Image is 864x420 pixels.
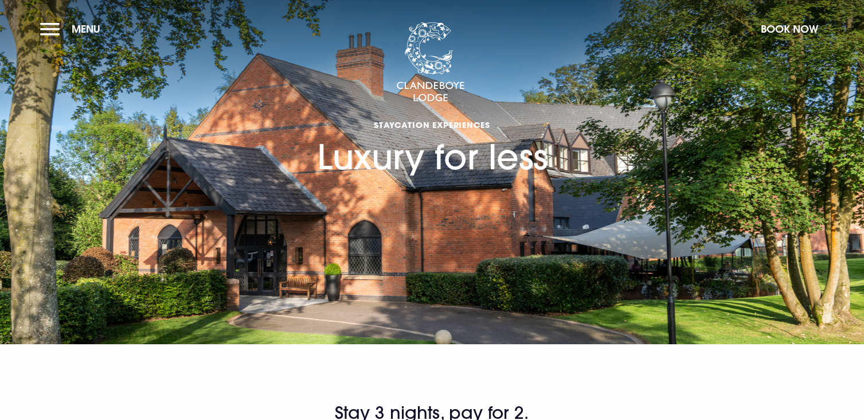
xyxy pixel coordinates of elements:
button: Book Now [755,17,824,41]
h1: Luxury for less [317,67,548,177]
button: Menu [40,17,106,41]
span: Staycation Experiences [317,119,548,130]
img: Clandeboye Lodge [396,22,465,103]
span: Menu [72,22,100,36]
